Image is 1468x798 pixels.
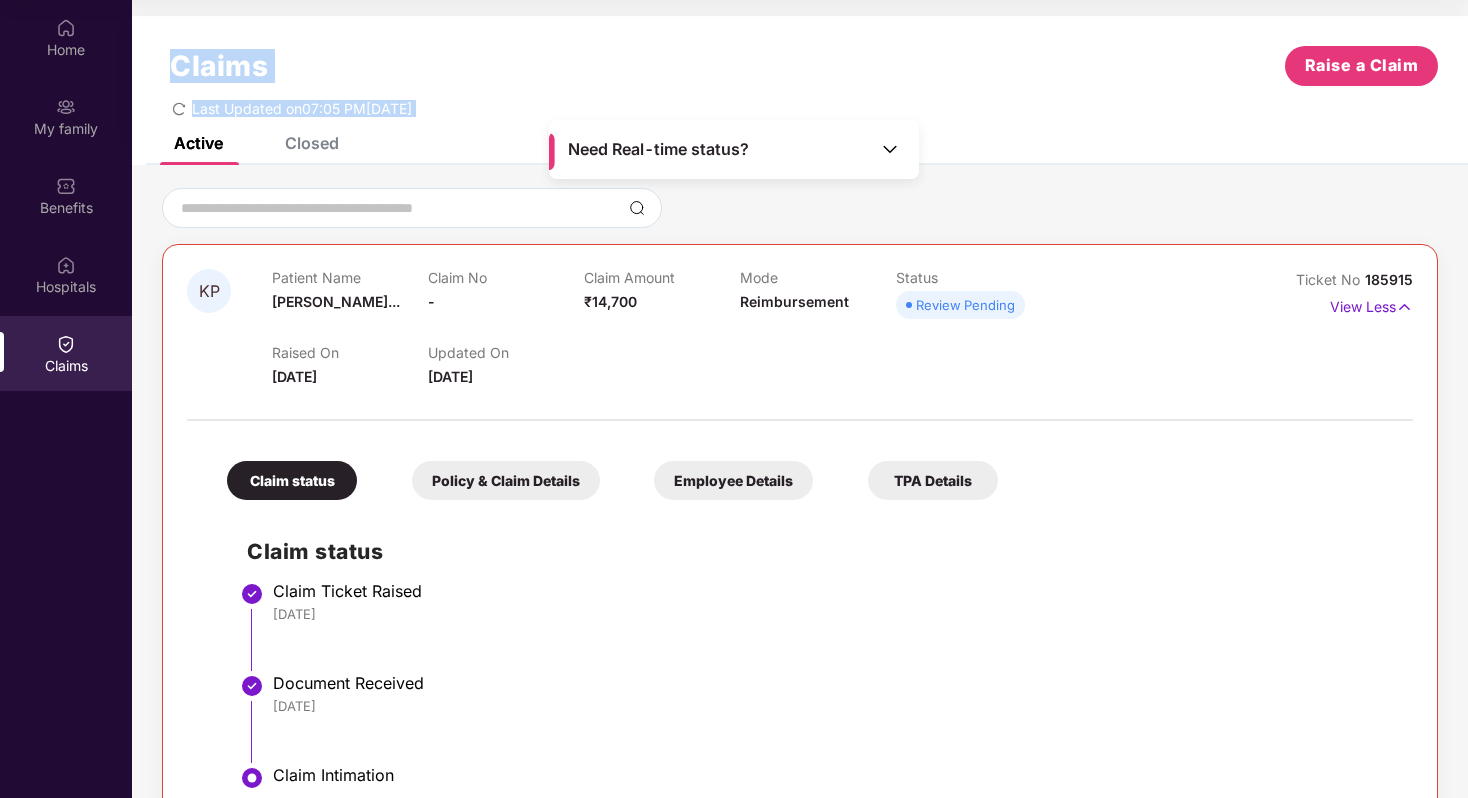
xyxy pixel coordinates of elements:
[916,295,1015,315] div: Review Pending
[1296,271,1365,288] span: Ticket No
[247,535,1393,568] h2: Claim status
[273,581,1393,601] div: Claim Ticket Raised
[273,697,1393,715] div: [DATE]
[868,461,998,500] div: TPA Details
[1365,271,1413,288] span: 185915
[1285,46,1438,86] button: Raise a Claim
[56,176,76,196] img: svg+xml;base64,PHN2ZyBpZD0iQmVuZWZpdHMiIHhtbG5zPSJodHRwOi8vd3d3LnczLm9yZy8yMDAwL3N2ZyIgd2lkdGg9Ij...
[272,269,428,286] p: Patient Name
[584,269,740,286] p: Claim Amount
[428,269,584,286] p: Claim No
[240,582,264,606] img: svg+xml;base64,PHN2ZyBpZD0iU3RlcC1Eb25lLTMyeDMyIiB4bWxucz0iaHR0cDovL3d3dy53My5vcmcvMjAwMC9zdmciIH...
[740,293,849,310] span: Reimbursement
[240,766,264,790] img: svg+xml;base64,PHN2ZyBpZD0iU3RlcC1BY3RpdmUtMzJ4MzIiIHhtbG5zPSJodHRwOi8vd3d3LnczLm9yZy8yMDAwL3N2Zy...
[740,269,896,286] p: Mode
[174,133,223,153] div: Active
[192,100,412,117] span: Last Updated on 07:05 PM[DATE]
[428,293,435,310] span: -
[272,344,428,361] p: Raised On
[896,269,1052,286] p: Status
[273,765,1393,785] div: Claim Intimation
[1396,296,1413,318] img: svg+xml;base64,PHN2ZyB4bWxucz0iaHR0cDovL3d3dy53My5vcmcvMjAwMC9zdmciIHdpZHRoPSIxNyIgaGVpZ2h0PSIxNy...
[412,461,600,500] div: Policy & Claim Details
[170,49,268,83] h1: Claims
[654,461,813,500] div: Employee Details
[1305,53,1419,78] span: Raise a Claim
[880,139,900,159] img: Toggle Icon
[428,344,584,361] p: Updated On
[56,97,76,117] img: svg+xml;base64,PHN2ZyB3aWR0aD0iMjAiIGhlaWdodD0iMjAiIHZpZXdCb3g9IjAgMCAyMCAyMCIgZmlsbD0ibm9uZSIgeG...
[56,18,76,38] img: svg+xml;base64,PHN2ZyBpZD0iSG9tZSIgeG1sbnM9Imh0dHA6Ly93d3cudzMub3JnLzIwMDAvc3ZnIiB3aWR0aD0iMjAiIG...
[273,605,1393,623] div: [DATE]
[428,368,473,385] span: [DATE]
[56,334,76,354] img: svg+xml;base64,PHN2ZyBpZD0iQ2xhaW0iIHhtbG5zPSJodHRwOi8vd3d3LnczLm9yZy8yMDAwL3N2ZyIgd2lkdGg9IjIwIi...
[285,133,339,153] div: Closed
[1330,291,1413,318] p: View Less
[273,673,1393,693] div: Document Received
[240,674,264,698] img: svg+xml;base64,PHN2ZyBpZD0iU3RlcC1Eb25lLTMyeDMyIiB4bWxucz0iaHR0cDovL3d3dy53My5vcmcvMjAwMC9zdmciIH...
[568,139,749,160] span: Need Real-time status?
[584,293,637,310] span: ₹14,700
[227,461,357,500] div: Claim status
[629,200,645,216] img: svg+xml;base64,PHN2ZyBpZD0iU2VhcmNoLTMyeDMyIiB4bWxucz0iaHR0cDovL3d3dy53My5vcmcvMjAwMC9zdmciIHdpZH...
[172,100,186,117] span: redo
[272,293,400,310] span: [PERSON_NAME]...
[199,283,220,300] span: KP
[56,255,76,275] img: svg+xml;base64,PHN2ZyBpZD0iSG9zcGl0YWxzIiB4bWxucz0iaHR0cDovL3d3dy53My5vcmcvMjAwMC9zdmciIHdpZHRoPS...
[272,368,317,385] span: [DATE]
